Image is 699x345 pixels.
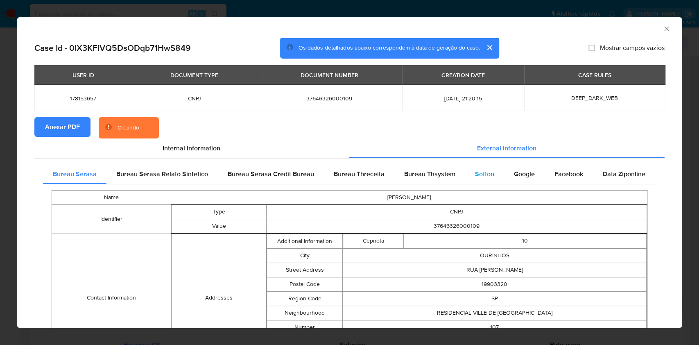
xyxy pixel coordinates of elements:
td: Type [171,205,266,219]
div: CASE RULES [573,68,616,82]
td: RUA [PERSON_NAME] [343,263,647,277]
td: 107 [343,320,647,335]
td: OURINHOS [343,249,647,263]
td: Name [52,191,171,205]
td: RESIDENCIAL VILLE DE [GEOGRAPHIC_DATA] [343,306,647,320]
td: Street Address [267,263,343,277]
span: Bureau Serasa Credit Bureau [228,169,314,179]
td: Cepnota [343,234,404,248]
span: Softon [475,169,494,179]
span: Anexar PDF [45,118,80,136]
span: Data Ziponline [603,169,645,179]
td: 19903320 [343,277,647,292]
td: City [267,249,343,263]
input: Mostrar campos vazios [588,45,595,51]
td: SP [343,292,647,306]
div: Detailed info [34,138,665,158]
td: [PERSON_NAME] [171,191,647,205]
button: Anexar PDF [34,117,90,137]
span: Mostrar campos vazios [600,44,665,52]
td: CNPJ [267,205,647,219]
div: USER ID [68,68,99,82]
td: Number [267,320,343,335]
span: Google [514,169,535,179]
div: DOCUMENT TYPE [165,68,223,82]
span: [DATE] 21:20:15 [412,95,514,102]
td: Value [171,219,266,234]
div: closure-recommendation-modal [17,17,682,328]
button: Fechar a janela [663,25,670,32]
td: 10 [404,234,646,248]
div: Detailed external info [43,164,656,184]
span: 178153657 [44,95,122,102]
span: Internal information [163,143,220,153]
td: 37646326000109 [267,219,647,234]
span: Bureau Thsystem [404,169,455,179]
span: Os dados detalhados abaixo correspondem à data de geração do caso. [299,44,480,52]
span: Facebook [554,169,583,179]
button: cerrar [480,38,499,57]
div: Creando [118,124,139,132]
div: DOCUMENT NUMBER [296,68,363,82]
span: Bureau Serasa Relato Sintetico [116,169,208,179]
span: External information [477,143,536,153]
td: Neighbourhood [267,306,343,320]
span: 37646326000109 [267,95,392,102]
div: CREATION DATE [437,68,490,82]
span: DEEP_DARK_WEB [571,94,618,102]
td: Postal Code [267,277,343,292]
span: CNPJ [142,95,247,102]
span: Bureau Serasa [53,169,97,179]
td: Region Code [267,292,343,306]
span: Bureau Threceita [334,169,385,179]
h2: Case Id - 0IX3KFlVQ5DsODqb71HwS849 [34,43,191,53]
td: Additional Information [267,234,343,249]
td: Identifier [52,205,171,234]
